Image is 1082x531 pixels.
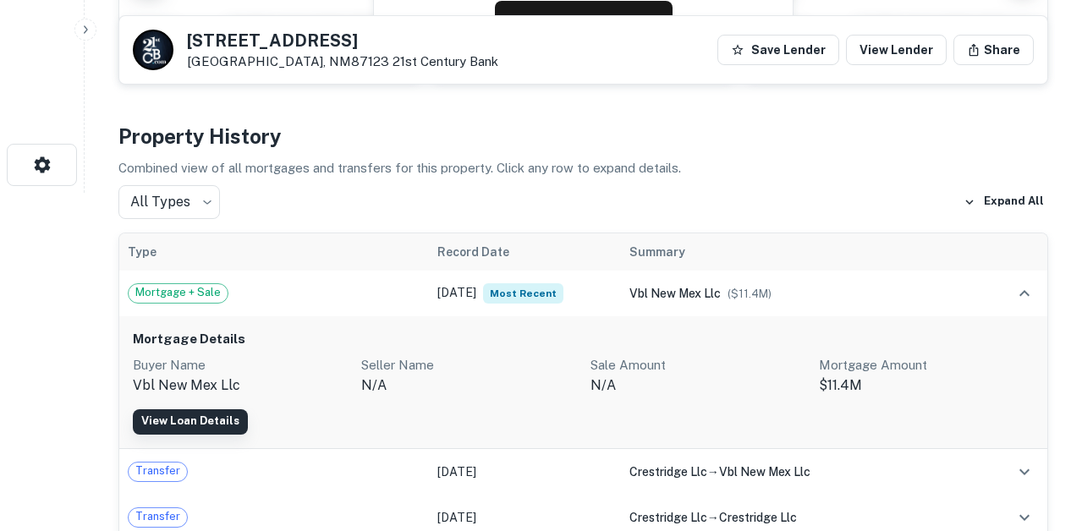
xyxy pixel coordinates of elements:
td: [DATE] [429,449,621,495]
td: [DATE] [429,271,621,316]
p: Sale Amount [590,355,805,375]
h6: Mortgage Details [133,330,1034,349]
div: → [629,508,978,527]
p: N/A [590,375,805,396]
div: All Types [118,185,220,219]
span: crestridge llc [629,511,707,524]
th: Summary [621,233,986,271]
span: crestridge llc [719,511,797,524]
a: View Lender [846,35,947,65]
p: Seller Name [361,355,576,375]
span: Mortgage + Sale [129,284,228,301]
th: Record Date [429,233,621,271]
button: Save Lender [717,35,839,65]
span: crestridge llc [629,465,707,479]
span: Most Recent [483,283,563,304]
p: Mortgage Amount [819,355,1034,375]
a: View Loan Details [133,409,248,435]
button: Share [953,35,1034,65]
p: $11.4M [819,375,1034,396]
button: Request Borrower Info [495,1,673,41]
p: Buyer Name [133,355,348,375]
h4: Property History [118,121,1048,151]
span: Transfer [129,463,187,479]
h5: [STREET_ADDRESS] [187,32,498,49]
p: [GEOGRAPHIC_DATA], NM87123 [187,54,498,69]
span: ($ 11.4M ) [728,287,772,300]
button: Expand All [959,189,1048,215]
span: vbl new mex llc [719,465,810,479]
span: Transfer [129,508,187,525]
p: n/a [361,375,576,396]
a: 21st Century Bank [393,54,498,68]
button: expand row [1010,279,1039,308]
p: vbl new mex llc [133,375,348,396]
iframe: Chat Widget [997,396,1082,477]
div: → [629,463,978,481]
th: Type [119,233,429,271]
p: Combined view of all mortgages and transfers for this property. Click any row to expand details. [118,158,1048,178]
span: vbl new mex llc [629,287,721,300]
